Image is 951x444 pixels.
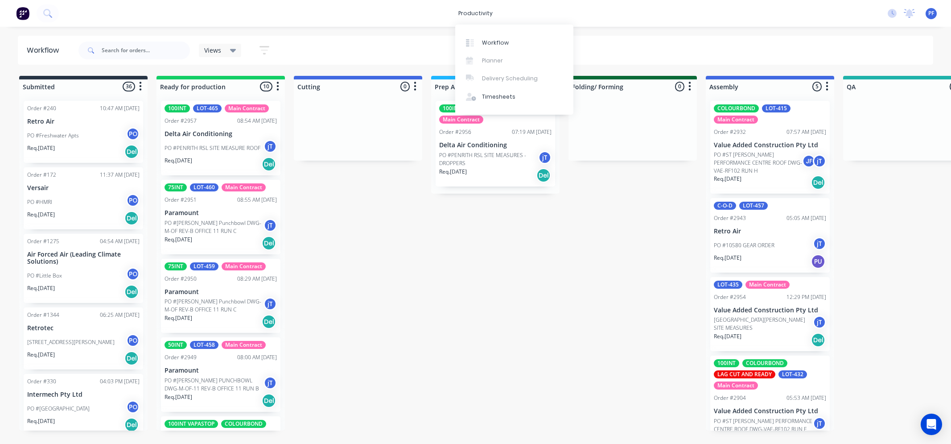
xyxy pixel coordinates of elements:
div: 08:00 AM [DATE] [237,353,277,361]
div: COLOURBONDLOT-415Main ContractOrder #293207:57 AM [DATE]Value Added Construction Pty LtdPO #ST [P... [710,101,830,194]
p: Req. [DATE] [27,351,55,359]
div: LOT-465 [193,104,222,112]
div: Del [124,285,139,299]
p: Req. [DATE] [714,254,741,262]
div: 11:37 AM [DATE] [100,171,140,179]
div: 100INT VAPASTOP [165,420,218,428]
p: [STREET_ADDRESS][PERSON_NAME] [27,338,115,346]
p: [GEOGRAPHIC_DATA][PERSON_NAME] SITE MEASURES [714,316,813,332]
div: 08:55 AM [DATE] [237,196,277,204]
p: Value Added Construction Pty Ltd [714,407,826,415]
div: LAG CUT AND READY [714,370,775,378]
a: Workflow [455,33,573,51]
div: 100INT [165,104,190,112]
span: Views [204,46,221,55]
div: Order #127504:54 AM [DATE]Air Forced Air (Leading Climate Solutions)PO #Little BoxPOReq.[DATE]Del [24,234,143,303]
div: Order #1344 [27,311,59,319]
div: Del [124,351,139,365]
div: 10:47 AM [DATE] [100,104,140,112]
p: PO #PENRITH RSL SITE MEASURE ROOF [165,144,260,152]
div: 08:29 AM [DATE] [237,275,277,283]
p: PO #10580 GEAR ORDER [714,241,774,249]
p: Req. [DATE] [27,144,55,152]
div: PO [126,400,140,414]
div: Del [262,157,276,171]
p: PO #HMRI [27,198,52,206]
p: Delta Air Conditioning [165,130,277,138]
div: Main Contract [439,116,483,124]
div: 50INTLOT-458Main ContractOrder #294908:00 AM [DATE]ParamountPO #[PERSON_NAME] PUNCHBOWL DWG-M-OF-... [161,337,280,412]
p: PO #PENRITH RSL SITE MEASURES -DROPPERS [439,151,538,167]
p: Intermech Pty Ltd [27,391,140,398]
div: jT [813,237,826,250]
div: Order #2949 [165,353,197,361]
div: PO [126,194,140,207]
div: Del [536,168,551,183]
p: Versair [27,184,140,192]
div: Main Contract [222,262,266,270]
p: PO #Little Box [27,272,62,280]
p: Value Added Construction Pty Ltd [714,141,826,149]
div: jT [263,297,277,311]
div: Order #2943 [714,214,746,222]
div: Workflow [482,39,509,47]
div: LOT-435 [714,281,742,289]
div: Order #33004:03 PM [DATE]Intermech Pty LtdPO #[GEOGRAPHIC_DATA]POReq.[DATE]Del [24,374,143,436]
div: jT [813,315,826,329]
div: 100INT [439,104,465,112]
div: Main Contract [222,341,266,349]
p: PO #[PERSON_NAME] Punchbowl DWG-M-OF REV-B OFFICE 11 RUN C [165,219,263,235]
div: Order #2957 [165,117,197,125]
div: Order #2956 [439,128,471,136]
div: Order #2904 [714,394,746,402]
div: Workflow [27,45,63,56]
div: LOT-458 [190,341,218,349]
div: PU [811,254,825,269]
div: COLOURBOND [221,420,266,428]
p: PO #[PERSON_NAME] Punchbowl DWG-M-OF REV-B OFFICE 11 RUN C [165,298,263,314]
p: Req. [DATE] [165,393,192,401]
p: Paramount [165,367,277,374]
div: Order #2932 [714,128,746,136]
div: jT [263,376,277,390]
div: Order #1275 [27,237,59,245]
div: Del [262,394,276,408]
div: Main Contract [225,104,269,112]
div: 100INTLOT-465Main ContractOrder #295708:54 AM [DATE]Delta Air ConditioningPO #PENRITH RSL SITE ME... [161,101,280,175]
span: PF [928,9,934,17]
div: LOT-460 [190,183,218,191]
div: Timesheets [482,93,515,101]
p: Req. [DATE] [439,168,467,176]
p: Delta Air Conditioning [439,141,552,149]
div: Main Contract [222,183,266,191]
div: LOT-432 [778,370,807,378]
input: Search for orders... [102,41,190,59]
div: 04:03 PM [DATE] [100,378,140,386]
div: LOT-415 [762,104,790,112]
a: Timesheets [455,88,573,106]
div: 12:29 PM [DATE] [786,293,826,301]
img: Factory [16,7,29,20]
div: Order #330 [27,378,56,386]
div: LOT-457 [739,202,768,210]
p: Req. [DATE] [714,332,741,340]
div: jT [813,417,826,430]
p: Air Forced Air (Leading Climate Solutions) [27,251,140,266]
p: Req. [DATE] [714,175,741,183]
div: C-O-D [714,202,736,210]
div: Del [124,418,139,432]
div: jT [538,151,552,164]
div: PO [126,334,140,347]
p: Req. [DATE] [27,284,55,292]
p: Value Added Construction Pty Ltd [714,307,826,314]
div: Order #24010:47 AM [DATE]Retro AirPO #Freshwater AptsPOReq.[DATE]Del [24,101,143,163]
p: Req. [DATE] [165,157,192,165]
div: Order #2950 [165,275,197,283]
p: Retro Air [27,118,140,125]
div: Del [124,211,139,225]
div: 75INT [165,262,187,270]
div: jT [813,154,826,168]
div: Del [811,175,825,190]
div: Del [811,333,825,347]
div: Open Intercom Messenger [921,414,942,435]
